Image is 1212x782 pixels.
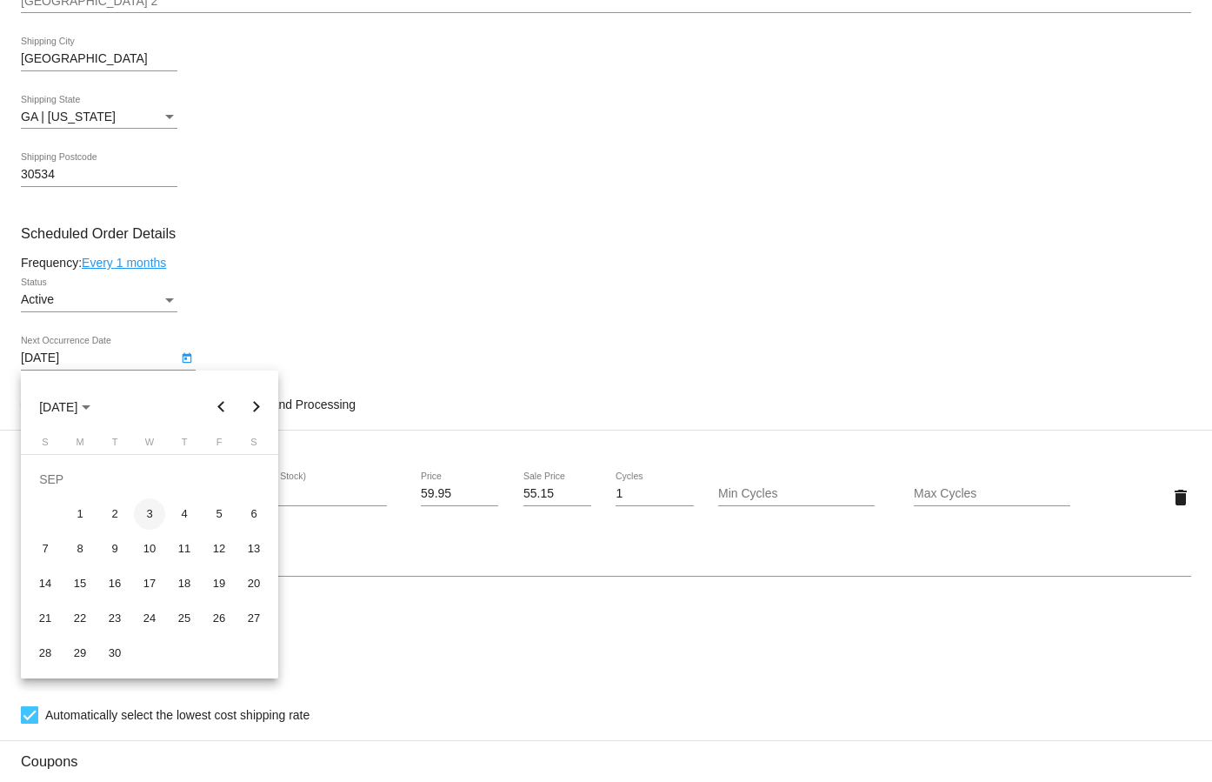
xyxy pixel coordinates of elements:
div: 15 [64,568,96,599]
div: 12 [203,533,235,565]
div: 18 [169,568,200,599]
th: Thursday [167,437,202,454]
td: September 15, 2025 [63,566,97,601]
button: Choose month and year [25,390,104,424]
div: 9 [99,533,130,565]
td: September 5, 2025 [202,497,236,531]
th: Tuesday [97,437,132,454]
div: 2 [99,498,130,530]
td: September 26, 2025 [202,601,236,636]
td: September 25, 2025 [167,601,202,636]
td: September 12, 2025 [202,531,236,566]
td: September 29, 2025 [63,636,97,671]
div: 23 [99,603,130,634]
td: September 11, 2025 [167,531,202,566]
div: 28 [30,638,61,669]
td: September 21, 2025 [28,601,63,636]
div: 24 [134,603,165,634]
div: 13 [238,533,270,565]
td: September 27, 2025 [236,601,271,636]
div: 10 [134,533,165,565]
th: Sunday [28,437,63,454]
div: 1 [64,498,96,530]
div: 6 [238,498,270,530]
div: 17 [134,568,165,599]
td: September 13, 2025 [236,531,271,566]
td: September 8, 2025 [63,531,97,566]
td: September 16, 2025 [97,566,132,601]
div: 11 [169,533,200,565]
td: September 22, 2025 [63,601,97,636]
div: 7 [30,533,61,565]
div: 8 [64,533,96,565]
div: 21 [30,603,61,634]
td: September 30, 2025 [97,636,132,671]
td: September 1, 2025 [63,497,97,531]
td: September 14, 2025 [28,566,63,601]
div: 29 [64,638,96,669]
td: September 7, 2025 [28,531,63,566]
div: 30 [99,638,130,669]
th: Monday [63,437,97,454]
div: 5 [203,498,235,530]
td: September 20, 2025 [236,566,271,601]
th: Wednesday [132,437,167,454]
button: Next month [239,390,274,424]
td: September 9, 2025 [97,531,132,566]
td: September 24, 2025 [132,601,167,636]
td: September 3, 2025 [132,497,167,531]
div: 3 [134,498,165,530]
td: SEP [28,462,271,497]
td: September 19, 2025 [202,566,236,601]
td: September 17, 2025 [132,566,167,601]
td: September 2, 2025 [97,497,132,531]
div: 27 [238,603,270,634]
th: Friday [202,437,236,454]
th: Saturday [236,437,271,454]
div: 16 [99,568,130,599]
td: September 23, 2025 [97,601,132,636]
div: 25 [169,603,200,634]
span: [DATE] [39,400,90,414]
div: 4 [169,498,200,530]
div: 20 [238,568,270,599]
td: September 4, 2025 [167,497,202,531]
td: September 18, 2025 [167,566,202,601]
div: 22 [64,603,96,634]
button: Previous month [204,390,239,424]
td: September 10, 2025 [132,531,167,566]
div: 14 [30,568,61,599]
div: 26 [203,603,235,634]
td: September 28, 2025 [28,636,63,671]
td: September 6, 2025 [236,497,271,531]
div: 19 [203,568,235,599]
